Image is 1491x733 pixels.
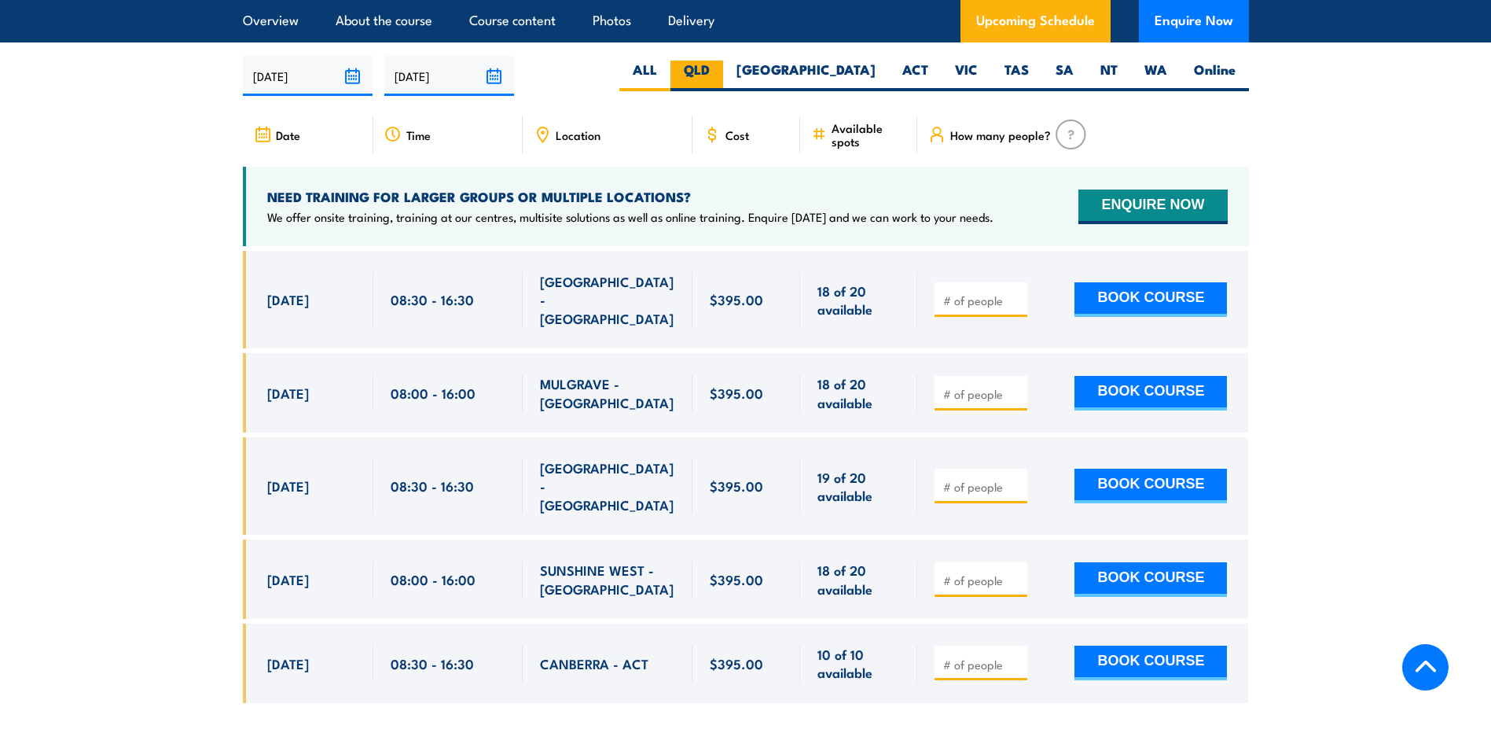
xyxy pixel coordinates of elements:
span: [DATE] [267,654,309,672]
span: $395.00 [710,654,763,672]
span: 18 of 20 available [817,561,900,598]
input: # of people [943,573,1022,588]
span: 08:00 - 16:00 [391,384,476,402]
input: From date [243,56,373,96]
span: [DATE] [267,384,309,402]
button: BOOK COURSE [1074,376,1227,411]
button: ENQUIRE NOW [1078,190,1227,224]
span: [GEOGRAPHIC_DATA] - [GEOGRAPHIC_DATA] [540,272,675,327]
label: Online [1181,61,1249,91]
button: BOOK COURSE [1074,282,1227,317]
span: Available spots [832,121,906,148]
span: Location [556,128,600,142]
span: 08:30 - 16:30 [391,654,474,672]
span: 08:30 - 16:30 [391,477,474,495]
span: 10 of 10 available [817,645,900,682]
label: SA [1042,61,1087,91]
span: Cost [725,128,749,142]
input: # of people [943,479,1022,495]
span: 19 of 20 available [817,468,900,505]
span: $395.00 [710,570,763,588]
label: WA [1131,61,1181,91]
span: 18 of 20 available [817,374,900,411]
span: [DATE] [267,290,309,308]
span: [DATE] [267,570,309,588]
label: [GEOGRAPHIC_DATA] [723,61,889,91]
span: MULGRAVE - [GEOGRAPHIC_DATA] [540,374,675,411]
button: BOOK COURSE [1074,469,1227,503]
span: 08:30 - 16:30 [391,290,474,308]
input: # of people [943,293,1022,308]
span: 18 of 20 available [817,282,900,319]
label: NT [1087,61,1131,91]
label: QLD [670,61,723,91]
input: # of people [943,657,1022,672]
span: [GEOGRAPHIC_DATA] - [GEOGRAPHIC_DATA] [540,459,675,514]
label: VIC [942,61,991,91]
label: TAS [991,61,1042,91]
p: We offer onsite training, training at our centres, multisite solutions as well as online training... [267,209,993,225]
h4: NEED TRAINING FOR LARGER GROUPS OR MULTIPLE LOCATIONS? [267,188,993,205]
button: BOOK COURSE [1074,646,1227,680]
label: ALL [619,61,670,91]
span: 08:00 - 16:00 [391,570,476,588]
span: [DATE] [267,477,309,495]
span: $395.00 [710,384,763,402]
span: Time [406,128,431,142]
label: ACT [889,61,942,91]
span: $395.00 [710,477,763,495]
span: Date [276,128,300,142]
span: $395.00 [710,290,763,308]
span: CANBERRA - ACT [540,654,648,672]
input: # of people [943,386,1022,402]
button: BOOK COURSE [1074,562,1227,597]
span: SUNSHINE WEST - [GEOGRAPHIC_DATA] [540,561,675,598]
input: To date [384,56,514,96]
span: How many people? [950,128,1051,142]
